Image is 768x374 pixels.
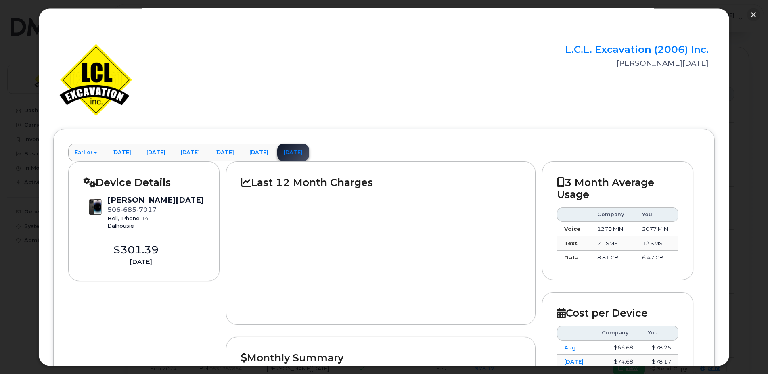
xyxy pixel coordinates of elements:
td: $78.17 [640,355,678,369]
div: [PERSON_NAME][DATE] [107,195,204,205]
span: 506 [107,206,157,213]
th: Company [590,207,635,222]
td: 8.81 GB [590,251,635,265]
td: 2077 MIN [635,222,678,236]
a: [DATE] [243,144,275,161]
td: 1270 MIN [590,222,635,236]
td: 6.47 GB [635,251,678,265]
h2: Device Details [83,176,205,188]
td: $66.68 [594,341,640,355]
th: Company [594,326,640,340]
a: [DATE] [140,144,172,161]
strong: Text [564,240,578,247]
div: Bell, iPhone 14 Dalhousie [107,215,204,230]
h2: Cost per Device [557,307,678,319]
th: You [640,326,678,340]
h2: Last 12 Month Charges [241,176,520,188]
th: You [635,207,678,222]
a: [DATE] [209,144,241,161]
h2: Monthly Summary [241,352,520,364]
td: $74.68 [594,355,640,369]
div: [DATE] [83,257,198,266]
td: 71 SMS [590,236,635,251]
a: Aug [564,344,576,351]
a: [DATE] [277,144,309,161]
h2: 3 Month Average Usage [557,176,678,201]
td: 12 SMS [635,236,678,251]
strong: Voice [564,226,580,232]
strong: Data [564,254,579,261]
td: $78.25 [640,341,678,355]
span: 7017 [136,206,157,213]
div: $301.39 [83,242,188,257]
a: [DATE] [564,358,584,365]
a: [DATE] [174,144,206,161]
